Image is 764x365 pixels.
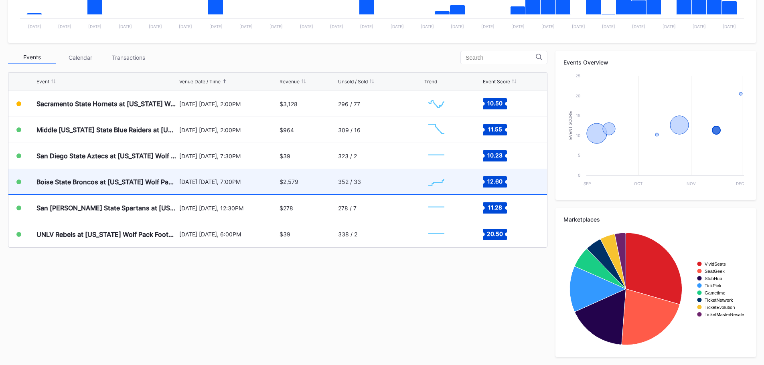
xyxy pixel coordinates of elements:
[424,79,437,85] div: Trend
[179,101,278,107] div: [DATE] [DATE], 2:00PM
[36,126,177,134] div: Middle [US_STATE] State Blue Raiders at [US_STATE] Wolf Pack
[451,24,464,29] text: [DATE]
[424,120,448,140] svg: Chart title
[280,79,300,85] div: Revenue
[578,173,580,177] text: 0
[584,181,591,186] text: Sep
[723,24,736,29] text: [DATE]
[179,127,278,133] div: [DATE] [DATE], 2:00PM
[634,181,642,186] text: Oct
[149,24,162,29] text: [DATE]
[632,24,645,29] text: [DATE]
[119,24,132,29] text: [DATE]
[487,152,503,159] text: 10.23
[705,269,725,274] text: SeatGeek
[483,79,510,85] div: Event Score
[563,229,748,349] svg: Chart title
[576,133,580,138] text: 10
[179,79,221,85] div: Venue Date / Time
[602,24,615,29] text: [DATE]
[179,205,278,212] div: [DATE] [DATE], 12:30PM
[705,312,744,317] text: TicketMasterResale
[488,126,502,133] text: 11.55
[576,113,580,118] text: 15
[576,73,580,78] text: 25
[568,111,573,140] text: Event Score
[36,79,49,85] div: Event
[360,24,373,29] text: [DATE]
[705,283,721,288] text: TickPick
[179,24,192,29] text: [DATE]
[280,153,290,159] div: $39
[705,290,725,295] text: Gametime
[280,101,298,107] div: $3,128
[572,24,585,29] text: [DATE]
[338,101,360,107] div: 296 / 77
[338,127,361,133] div: 309 / 16
[421,24,434,29] text: [DATE]
[424,198,448,218] svg: Chart title
[424,94,448,114] svg: Chart title
[239,24,253,29] text: [DATE]
[280,231,290,238] div: $39
[36,100,177,108] div: Sacramento State Hornets at [US_STATE] Wolf Pack Football
[338,205,357,212] div: 278 / 7
[424,172,448,192] svg: Chart title
[481,24,494,29] text: [DATE]
[705,276,722,281] text: StubHub
[179,178,278,185] div: [DATE] [DATE], 7:00PM
[391,24,404,29] text: [DATE]
[338,231,357,238] div: 338 / 2
[36,178,177,186] div: Boise State Broncos at [US_STATE] Wolf Pack Football (Rescheduled from 10/25)
[563,59,748,66] div: Events Overview
[487,100,503,107] text: 10.50
[179,153,278,159] div: [DATE] [DATE], 7:30PM
[663,24,676,29] text: [DATE]
[28,24,41,29] text: [DATE]
[179,231,278,238] div: [DATE] [DATE], 6:00PM
[58,24,71,29] text: [DATE]
[705,298,733,302] text: TicketNetwork
[270,24,283,29] text: [DATE]
[487,177,503,184] text: 12.60
[338,178,361,185] div: 352 / 33
[578,153,580,157] text: 5
[705,262,726,266] text: VividSeats
[330,24,343,29] text: [DATE]
[541,24,555,29] text: [DATE]
[693,24,706,29] text: [DATE]
[338,153,357,159] div: 323 / 2
[280,178,298,185] div: $2,579
[736,181,744,186] text: Dec
[424,224,448,244] svg: Chart title
[338,79,368,85] div: Unsold / Sold
[104,51,152,64] div: Transactions
[280,127,294,133] div: $964
[563,216,748,223] div: Marketplaces
[88,24,101,29] text: [DATE]
[300,24,313,29] text: [DATE]
[424,146,448,166] svg: Chart title
[36,204,177,212] div: San [PERSON_NAME] State Spartans at [US_STATE] Wolf Pack Football
[511,24,525,29] text: [DATE]
[56,51,104,64] div: Calendar
[8,51,56,64] div: Events
[280,205,293,212] div: $278
[488,204,502,211] text: 11.28
[36,152,177,160] div: San Diego State Aztecs at [US_STATE] Wolf Pack Football
[487,230,503,237] text: 20.50
[36,230,177,238] div: UNLV Rebels at [US_STATE] Wolf Pack Football
[705,305,735,310] text: TicketEvolution
[466,54,536,61] input: Search
[563,72,748,192] svg: Chart title
[209,24,223,29] text: [DATE]
[687,181,696,186] text: Nov
[576,93,580,98] text: 20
